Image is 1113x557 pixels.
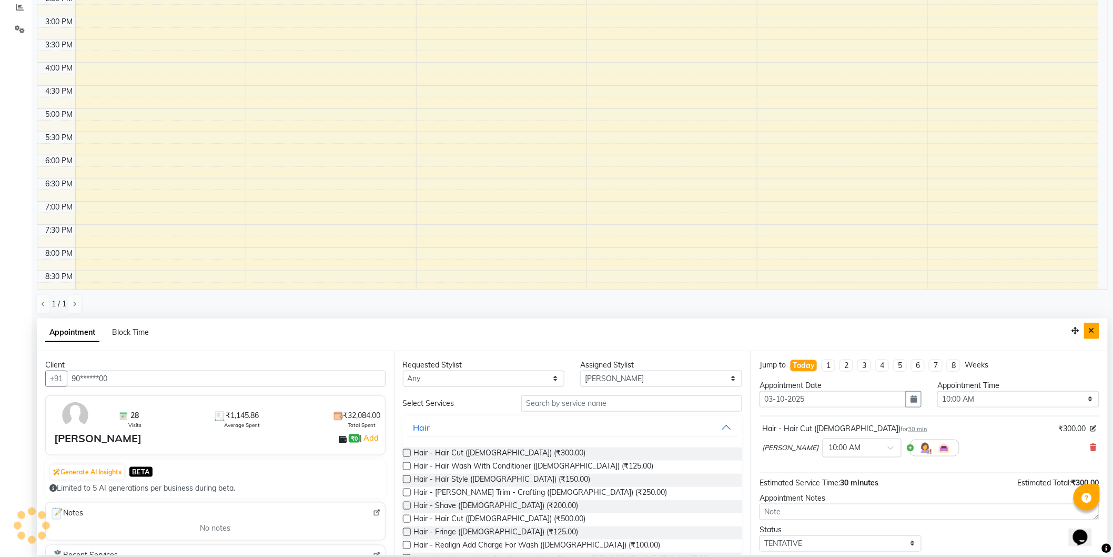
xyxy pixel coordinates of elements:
[407,418,738,437] button: Hair
[762,443,818,453] span: [PERSON_NAME]
[44,178,75,190] div: 6:30 PM
[360,432,380,444] span: |
[44,202,75,213] div: 7:00 PM
[857,360,871,372] li: 3
[67,371,386,387] input: Search by Name/Mobile/Email/Code
[403,360,565,371] div: Requested Stylist
[875,360,889,372] li: 4
[112,327,149,337] span: Block Time
[50,465,124,480] button: Generate AI Insights
[200,523,230,534] span: No notes
[413,421,430,434] div: Hair
[414,540,661,553] span: Hair - Realign Add Charge For Wash ([DEMOGRAPHIC_DATA]) (₹100.00)
[521,395,742,412] input: Search by service name
[44,271,75,282] div: 8:30 PM
[1090,425,1097,432] i: Edit price
[414,461,654,474] span: Hair - Hair Wash With Conditioner ([DEMOGRAPHIC_DATA]) (₹125.00)
[965,360,988,371] div: Weeks
[45,323,99,342] span: Appointment
[226,410,259,421] span: ₹1,145.86
[760,360,786,371] div: Jump to
[44,86,75,97] div: 4:30 PM
[49,483,381,494] div: Limited to 5 AI generations per business during beta.
[225,421,260,429] span: Average Spent
[44,16,75,27] div: 3:00 PM
[760,380,922,391] div: Appointment Date
[580,360,742,371] div: Assigned Stylist
[1069,515,1102,546] iframe: chat widget
[414,487,667,500] span: Hair - [PERSON_NAME] Trim - Crafting ([DEMOGRAPHIC_DATA]) (₹250.00)
[44,248,75,259] div: 8:00 PM
[793,360,815,371] div: Today
[414,513,586,526] span: Hair - Hair Cut ([DEMOGRAPHIC_DATA]) (₹500.00)
[44,63,75,74] div: 4:00 PM
[840,478,878,488] span: 30 minutes
[900,425,927,433] small: for
[1071,478,1099,488] span: ₹300.00
[44,109,75,120] div: 5:00 PM
[911,360,925,372] li: 6
[129,467,153,477] span: BETA
[1084,323,1099,339] button: Close
[60,400,90,431] img: avatar
[44,155,75,166] div: 6:00 PM
[938,442,950,454] img: Interior.png
[760,478,840,488] span: Estimated Service Time:
[839,360,853,372] li: 2
[362,432,380,444] a: Add
[45,360,386,371] div: Client
[1059,423,1086,434] span: ₹300.00
[44,39,75,51] div: 3:30 PM
[929,360,943,372] li: 7
[44,225,75,236] div: 7:30 PM
[893,360,907,372] li: 5
[414,447,586,461] span: Hair - Hair Cut ([DEMOGRAPHIC_DATA]) (₹300.00)
[760,493,1099,504] div: Appointment Notes
[414,474,591,487] span: Hair - Hair Style ([DEMOGRAPHIC_DATA]) (₹150.00)
[947,360,960,372] li: 8
[414,500,579,513] span: Hair - Shave ([DEMOGRAPHIC_DATA]) (₹200.00)
[44,132,75,143] div: 5:30 PM
[54,431,141,446] div: [PERSON_NAME]
[128,421,141,429] span: Visits
[395,398,513,409] div: Select Services
[760,391,906,407] input: yyyy-mm-dd
[919,442,932,454] img: Hairdresser.png
[343,410,381,421] span: ₹32,084.00
[1018,478,1071,488] span: Estimated Total:
[760,524,922,535] div: Status
[762,423,927,434] div: Hair - Hair Cut ([DEMOGRAPHIC_DATA])
[50,507,83,521] span: Notes
[130,410,139,421] span: 28
[349,434,360,443] span: ₹0
[908,425,927,433] span: 30 min
[822,360,835,372] li: 1
[348,421,376,429] span: Total Spent
[414,526,579,540] span: Hair - Fringe ([DEMOGRAPHIC_DATA]) (₹125.00)
[45,371,67,387] button: +91
[52,299,66,310] span: 1 / 1
[937,380,1099,391] div: Appointment Time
